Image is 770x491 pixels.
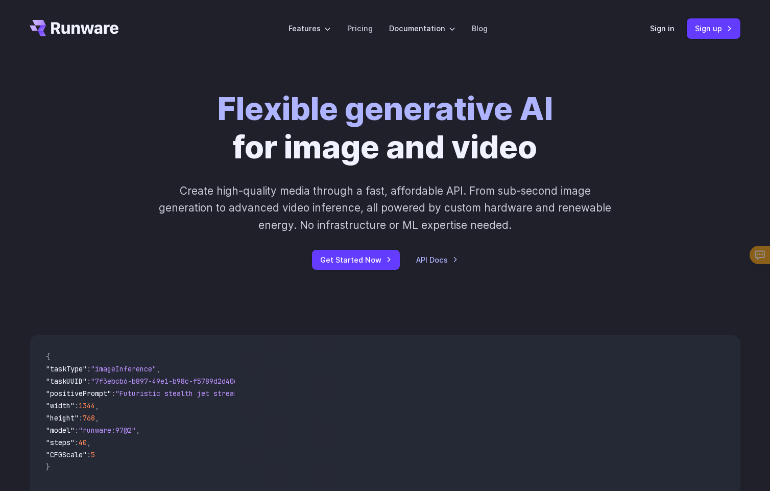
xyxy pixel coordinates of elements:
[30,20,118,36] a: Go to /
[46,401,75,410] span: "width"
[416,254,458,266] a: API Docs
[87,438,91,447] span: ,
[46,364,87,373] span: "taskType"
[158,182,613,233] p: Create high-quality media through a fast, affordable API. From sub-second image generation to adv...
[87,377,91,386] span: :
[46,450,87,459] span: "CFGScale"
[46,438,75,447] span: "steps"
[83,413,95,423] span: 768
[115,389,487,398] span: "Futuristic stealth jet streaking through a neon-lit cityscape with glowing purple exhaust"
[46,377,87,386] span: "taskUUID"
[46,389,111,398] span: "positivePrompt"
[87,450,91,459] span: :
[156,364,160,373] span: ,
[91,377,246,386] span: "7f3ebcb6-b897-49e1-b98c-f5789d2d40d7"
[347,22,373,34] a: Pricing
[389,22,455,34] label: Documentation
[79,438,87,447] span: 40
[75,438,79,447] span: :
[288,22,331,34] label: Features
[95,413,99,423] span: ,
[136,426,140,435] span: ,
[650,22,675,34] a: Sign in
[75,426,79,435] span: :
[46,462,50,472] span: }
[87,364,91,373] span: :
[95,401,99,410] span: ,
[218,90,553,166] h1: for image and video
[312,250,400,270] a: Get Started Now
[218,89,553,128] strong: Flexible generative AI
[687,18,740,38] a: Sign up
[46,426,75,435] span: "model"
[79,426,136,435] span: "runware:97@2"
[79,413,83,423] span: :
[79,401,95,410] span: 1344
[46,352,50,361] span: {
[91,450,95,459] span: 5
[111,389,115,398] span: :
[75,401,79,410] span: :
[91,364,156,373] span: "imageInference"
[472,22,488,34] a: Blog
[46,413,79,423] span: "height"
